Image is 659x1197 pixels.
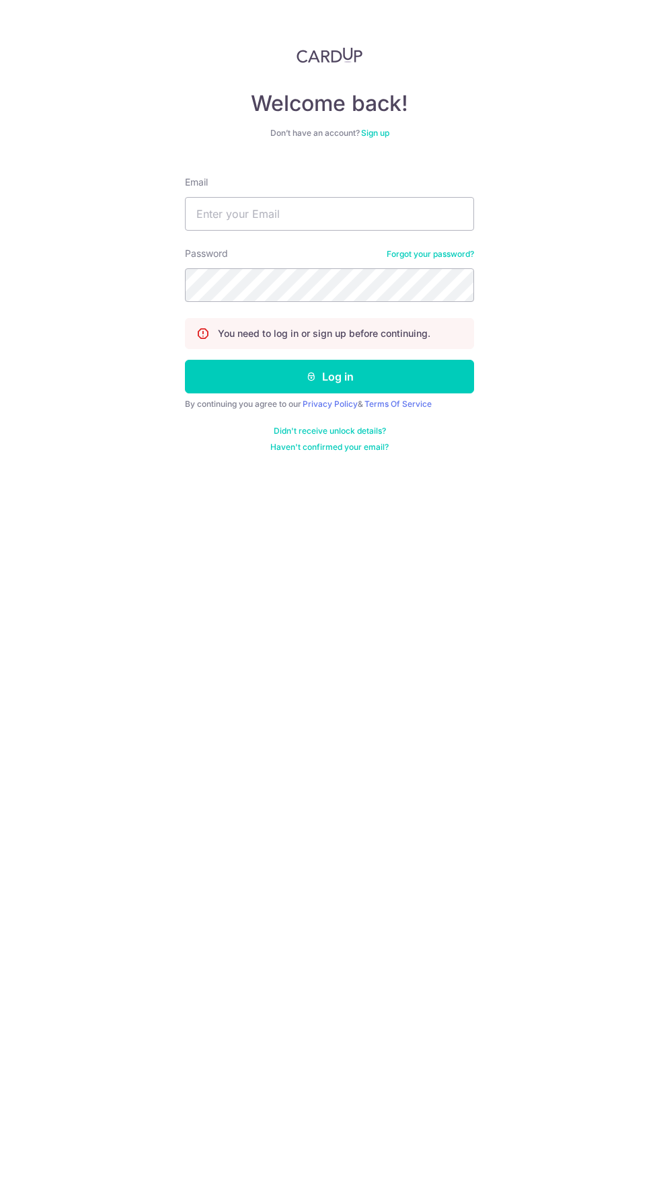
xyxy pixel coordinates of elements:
p: You need to log in or sign up before continuing. [218,327,430,340]
a: Forgot your password? [387,249,474,260]
a: Sign up [361,128,389,138]
button: Log in [185,360,474,393]
div: Don’t have an account? [185,128,474,139]
a: Haven't confirmed your email? [270,442,389,453]
a: Terms Of Service [364,399,432,409]
img: CardUp Logo [297,47,362,63]
h4: Welcome back! [185,90,474,117]
label: Password [185,247,228,260]
a: Privacy Policy [303,399,358,409]
a: Didn't receive unlock details? [274,426,386,436]
div: By continuing you agree to our & [185,399,474,410]
label: Email [185,176,208,189]
input: Enter your Email [185,197,474,231]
